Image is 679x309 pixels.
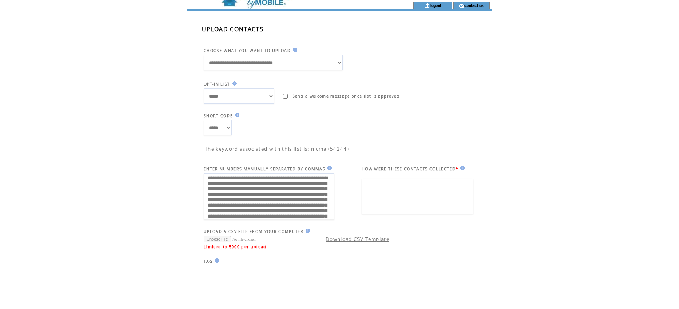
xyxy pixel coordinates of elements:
img: help.gif [303,229,310,233]
img: contact_us_icon.gif [459,3,464,9]
span: The keyword associated with this list is: [205,146,310,152]
img: help.gif [230,81,237,86]
img: help.gif [213,258,219,263]
span: CHOOSE WHAT YOU WANT TO UPLOAD [204,48,291,53]
span: Send a welcome message once list is approved [293,94,400,99]
span: ENTER NUMBERS MANUALLY SEPARATED BY COMMAS [204,166,325,171]
span: nlcma (54244) [311,146,349,152]
img: help.gif [233,113,239,117]
a: Download CSV Template [326,236,389,242]
img: account_icon.gif [425,3,430,9]
span: HOW WERE THESE CONTACTS COLLECTED [362,166,456,171]
img: help.gif [291,48,297,52]
a: contact us [464,3,484,8]
span: UPLOAD CONTACTS [202,25,263,33]
img: help.gif [325,166,332,170]
img: help.gif [458,166,465,170]
span: TAG [204,259,213,264]
span: UPLOAD A CSV FILE FROM YOUR COMPUTER [204,229,303,234]
span: OPT-IN LIST [204,82,230,87]
a: logout [430,3,441,8]
span: SHORT CODE [204,113,233,118]
span: Limited to 5000 per upload [204,244,267,249]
